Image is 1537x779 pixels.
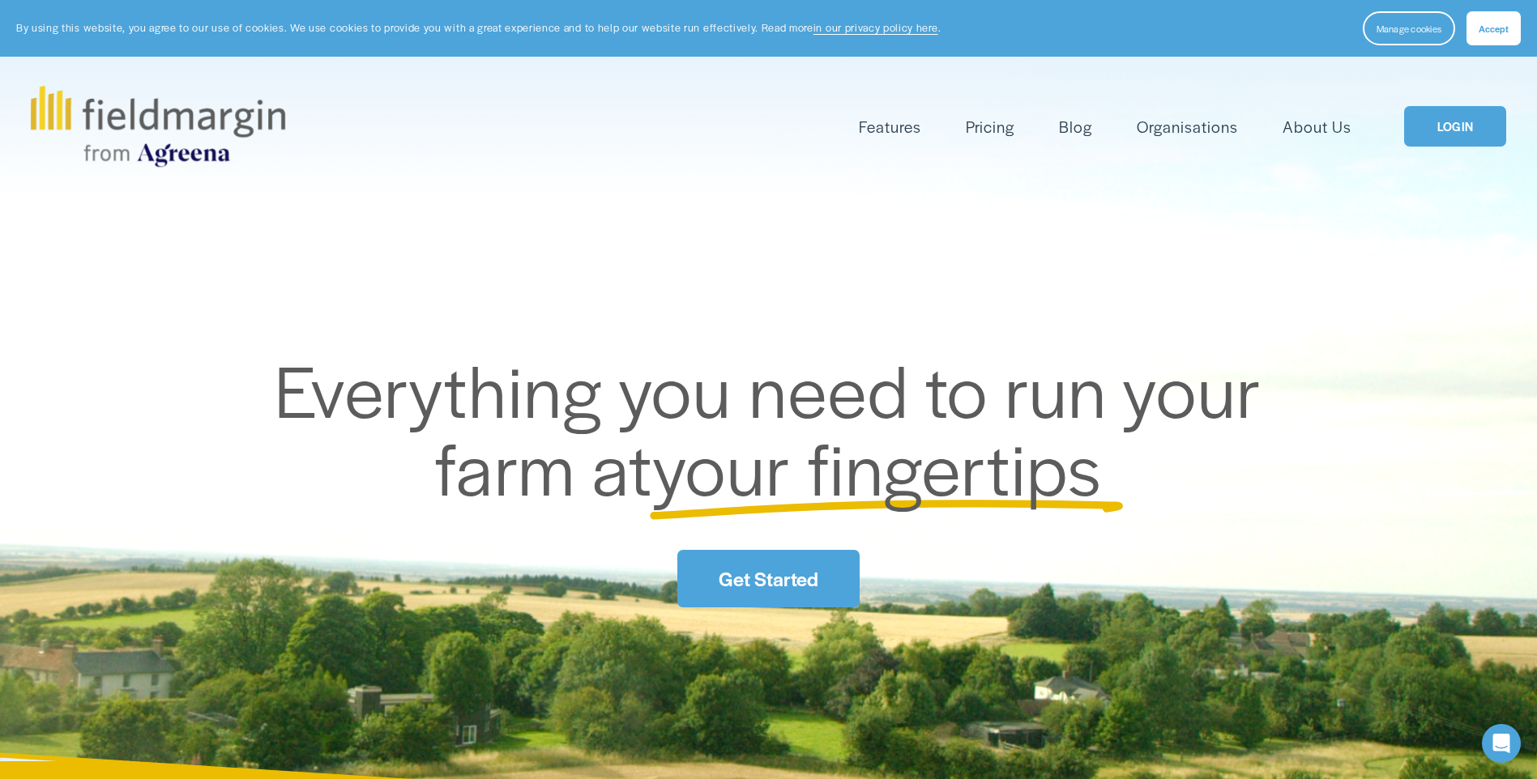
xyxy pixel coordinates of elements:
[859,113,921,140] a: folder dropdown
[1467,11,1521,45] button: Accept
[1482,724,1521,763] div: Open Intercom Messenger
[16,20,941,36] p: By using this website, you agree to our use of cookies. We use cookies to provide you with a grea...
[1404,106,1506,147] a: LOGIN
[652,415,1102,517] span: your fingertips
[275,338,1279,517] span: Everything you need to run your farm at
[1479,22,1509,35] span: Accept
[677,550,859,607] a: Get Started
[31,86,285,167] img: fieldmargin.com
[1283,113,1351,140] a: About Us
[1137,113,1238,140] a: Organisations
[1377,22,1441,35] span: Manage cookies
[1059,113,1092,140] a: Blog
[966,113,1014,140] a: Pricing
[859,115,921,138] span: Features
[813,20,938,35] a: in our privacy policy here
[1363,11,1455,45] button: Manage cookies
